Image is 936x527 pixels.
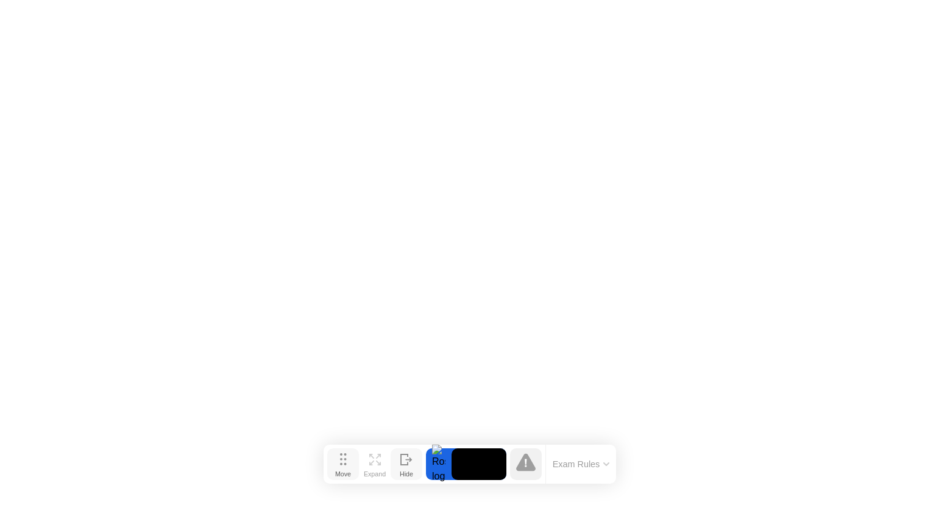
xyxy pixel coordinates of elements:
div: Expand [364,470,386,478]
button: Hide [391,448,422,480]
div: Move [335,470,351,478]
button: Expand [359,448,391,480]
button: Exam Rules [549,459,614,470]
div: Hide [400,470,413,478]
button: Move [327,448,359,480]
